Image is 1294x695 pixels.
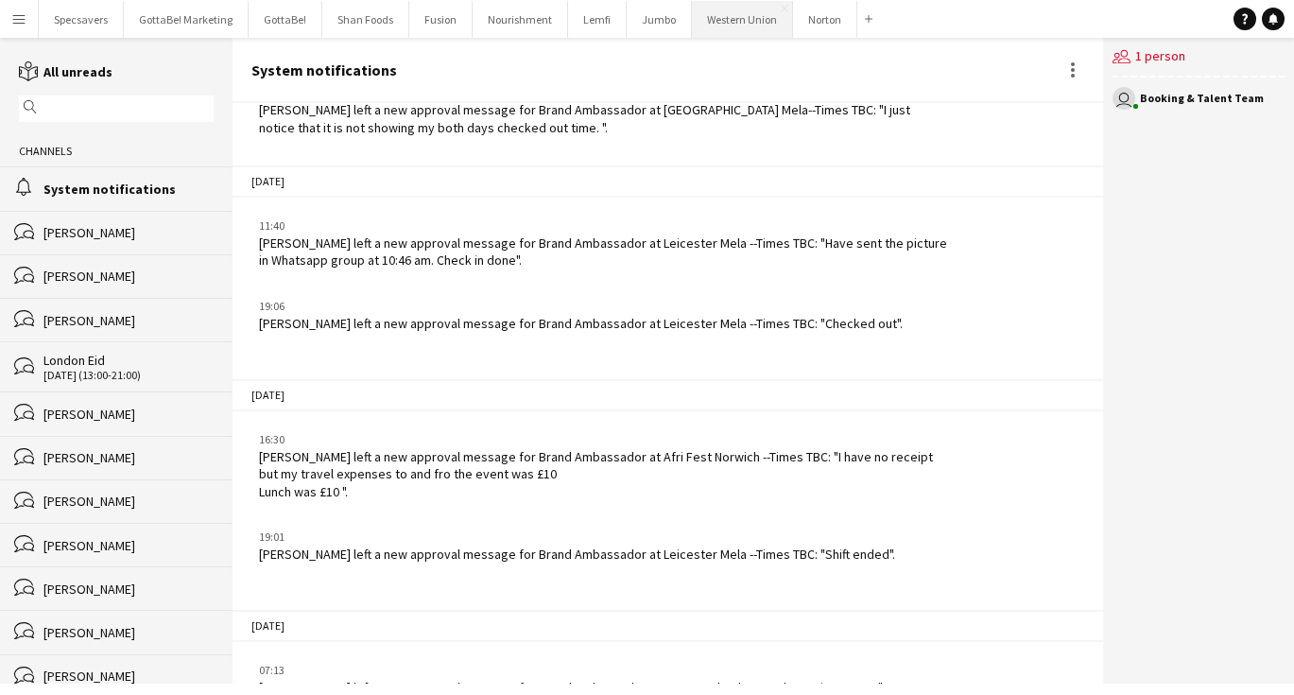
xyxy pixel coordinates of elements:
div: 07:13 [259,662,947,679]
div: [DATE] (13:00-21:00) [43,369,214,382]
div: [PERSON_NAME] left a new approval message for Brand Ambassador at Afri Fest Norwich --Times TBC: ... [259,448,947,500]
div: [PERSON_NAME] left a new approval message for Brand Ambassador at Leicester Mela --Times TBC: "Ha... [259,235,947,269]
div: [DATE] [233,165,1103,198]
button: GottaBe! Marketing [124,1,249,38]
a: All unreads [19,63,112,80]
div: 19:06 [259,298,903,315]
div: Booking & Talent Team [1140,93,1264,104]
div: [PERSON_NAME] left a new approval message for Brand Ambassador at [GEOGRAPHIC_DATA] Mela--Times T... [259,101,947,135]
button: Nourishment [473,1,568,38]
div: [PERSON_NAME] left a new approval message for Brand Ambassador at Leicester Mela --Times TBC: "Ch... [259,315,903,332]
div: [PERSON_NAME] [43,493,214,510]
button: Specsavers [39,1,124,38]
div: 11:40 [259,217,947,235]
div: [PERSON_NAME] [43,312,214,329]
button: Norton [793,1,857,38]
div: [PERSON_NAME] [43,224,214,241]
div: System notifications [43,181,214,198]
div: [DATE] [233,610,1103,642]
div: London Eid [43,352,214,369]
div: [PERSON_NAME] [43,668,214,685]
div: [PERSON_NAME] [43,406,214,423]
div: [PERSON_NAME] [43,537,214,554]
div: System notifications [251,61,397,78]
div: [PERSON_NAME] left a new approval message for Brand Ambassador at Leicester Mela --Times TBC: "Sh... [259,546,895,563]
div: [PERSON_NAME] [43,449,214,466]
div: [PERSON_NAME] [43,624,214,641]
div: 19:01 [259,529,895,546]
button: GottaBe! [249,1,322,38]
div: [PERSON_NAME] [43,268,214,285]
button: Jumbo [627,1,692,38]
button: Lemfi [568,1,627,38]
button: Fusion [409,1,473,38]
button: Shan Foods [322,1,409,38]
div: [PERSON_NAME] [43,581,214,598]
button: Western Union [692,1,793,38]
div: 1 person [1113,38,1285,78]
div: 16:30 [259,431,947,448]
div: [DATE] [233,379,1103,411]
